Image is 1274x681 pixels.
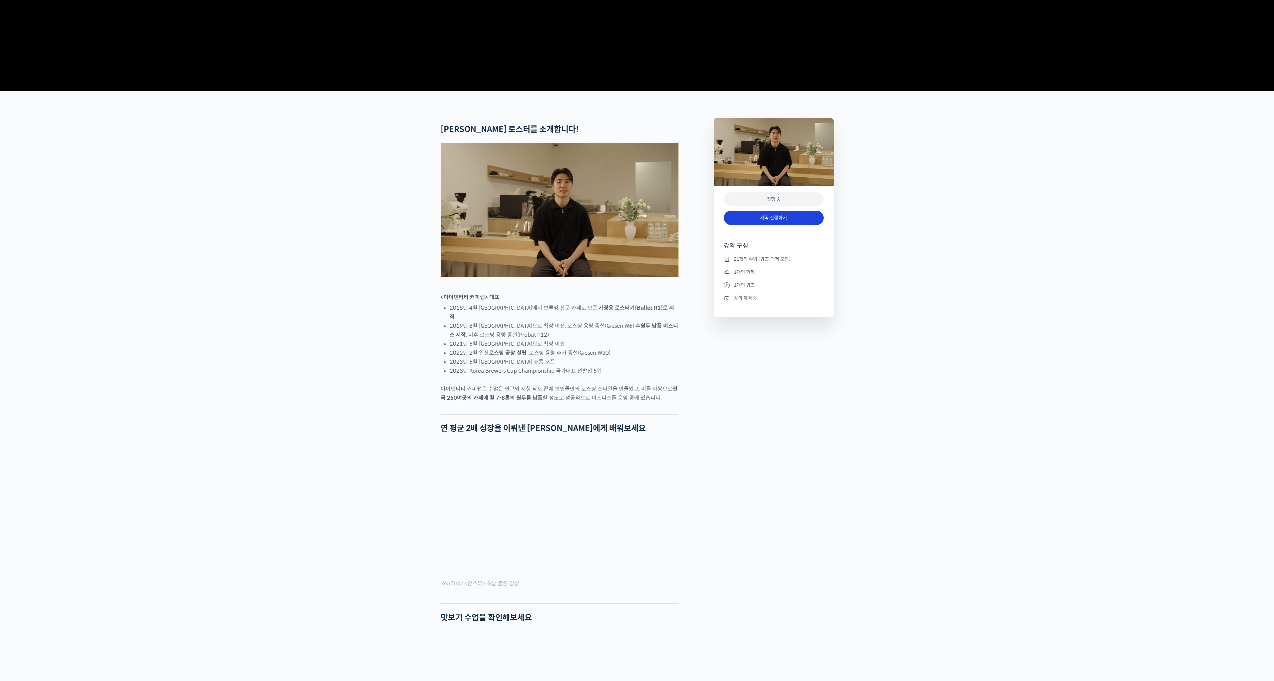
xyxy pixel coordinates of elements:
strong: 로스팅 공장 설립 [489,349,527,356]
h2: 연 평균 2배 성장을 이뤄낸 [PERSON_NAME]에게 배워보세요 [441,424,678,433]
li: 2023년 Korea Brewers Cup Championship 국가대표 선발전 5위 [450,366,678,375]
h4: 강의 구성 [724,242,824,255]
li: 21개의 수업 (퀴즈, 과제 포함) [724,255,824,263]
strong: 맛보기 수업을 확인해보세요 [441,613,532,623]
li: 1개의 과제 [724,268,824,276]
li: 2018년 4월 [GEOGRAPHIC_DATA]에서 브루잉 전문 카페로 오픈, [450,303,678,321]
li: 2022년 2월 일산 , 로스팅 용량 추가 증설(Giesen W30) [450,348,678,357]
a: 계속 진행하기 [724,211,824,225]
strong: <아이덴티티 커피랩> 대표 [441,294,499,301]
a: 홈 [2,211,44,228]
li: 1개의 퀴즈 [724,281,824,289]
div: 진행 중 [724,192,824,206]
span: 설정 [103,221,111,227]
mark: YouTube <안스타> 채널 출연 영상 [441,580,519,587]
li: 2021년 5월 [GEOGRAPHIC_DATA]으로 확장 이전 [450,339,678,348]
li: 2023년 5월 [GEOGRAPHIC_DATA] 쇼룸 오픈 [450,357,678,366]
a: 대화 [44,211,86,228]
span: 홈 [21,221,25,227]
h2: [PERSON_NAME] 로스터를 소개합니다! [441,125,678,134]
li: 2019년 8월 [GEOGRAPHIC_DATA]으로 확장 이전, 로스팅 용량 증설(Giesen W6) 후 , 이후 로스팅 용량 증설(Probat P12) [450,321,678,339]
li: 강의 자격증 [724,294,824,302]
span: 대화 [61,222,69,227]
p: 아이덴티티 커피랩은 수많은 연구와 시행 착오 끝에 본인들만의 로스팅 스타일을 만들었고, 이를 바탕으로 할 정도로 성공적으로 비즈니스를 운영 중에 있습니다. [441,384,678,402]
a: 설정 [86,211,128,228]
iframe: 원룸 보증금 천만원으로 카페 창업해서 60평 커피 공장 차린 부부 사장님 (아이덴티티 커피랩 1부) [441,442,678,576]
